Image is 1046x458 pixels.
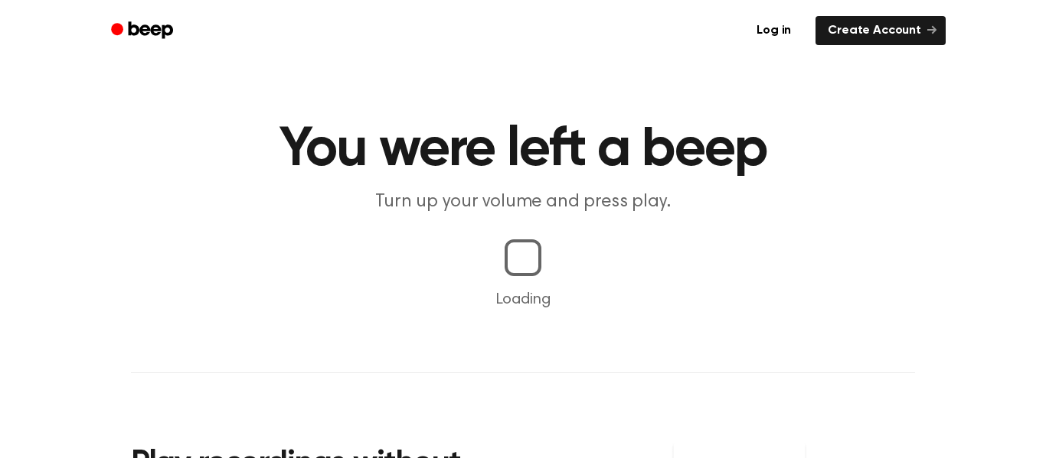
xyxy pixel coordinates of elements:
[816,16,946,45] a: Create Account
[18,288,1028,311] p: Loading
[131,122,915,177] h1: You were left a beep
[229,190,817,215] p: Turn up your volume and press play.
[100,16,187,46] a: Beep
[741,13,806,48] a: Log in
